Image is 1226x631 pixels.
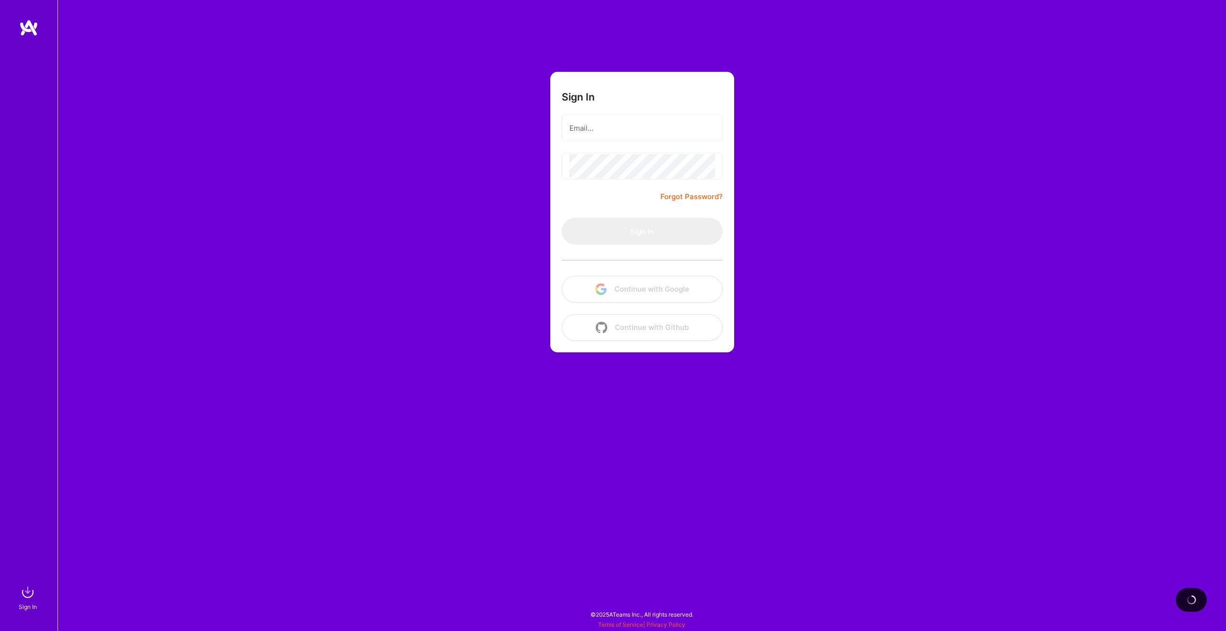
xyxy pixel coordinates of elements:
[562,276,723,303] button: Continue with Google
[20,583,37,612] a: sign inSign In
[598,621,685,628] span: |
[19,19,38,36] img: logo
[18,583,37,602] img: sign in
[562,91,595,103] h3: Sign In
[57,602,1226,626] div: © 2025 ATeams Inc., All rights reserved.
[19,602,37,612] div: Sign In
[562,218,723,245] button: Sign In
[569,116,715,140] input: Email...
[562,314,723,341] button: Continue with Github
[660,191,723,203] a: Forgot Password?
[647,621,685,628] a: Privacy Policy
[596,322,607,333] img: icon
[1185,594,1197,606] img: loading
[598,621,643,628] a: Terms of Service
[595,283,607,295] img: icon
